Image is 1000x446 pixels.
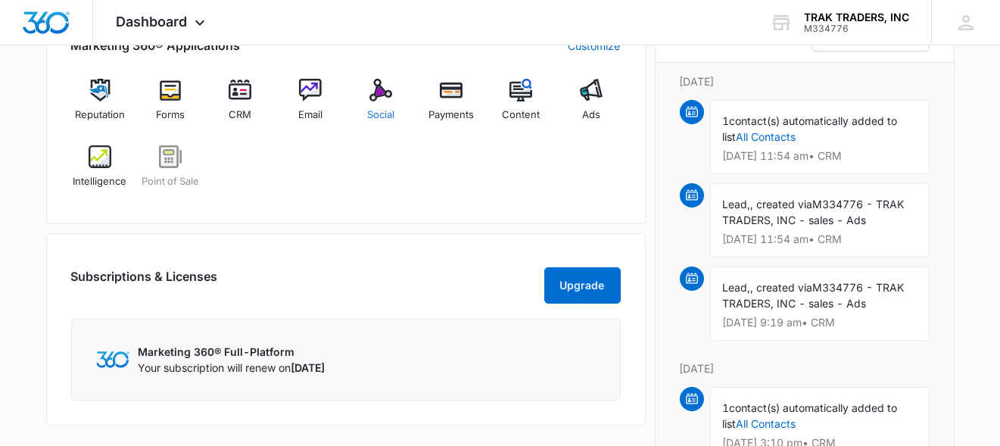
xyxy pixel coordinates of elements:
[723,151,917,161] p: [DATE] 11:54 am • CRM
[737,417,796,430] a: All Contacts
[502,108,540,123] span: Content
[71,145,129,200] a: Intelligence
[751,281,813,294] span: , created via
[367,108,394,123] span: Social
[71,267,218,298] h2: Subscriptions & Licenses
[71,36,241,55] h2: Marketing 360® Applications
[141,79,199,133] a: Forms
[422,79,480,133] a: Payments
[141,145,199,200] a: Point of Sale
[723,114,730,127] span: 1
[139,344,326,360] p: Marketing 360® Full-Platform
[492,79,550,133] a: Content
[211,79,269,133] a: CRM
[723,281,751,294] span: Lead,
[96,351,129,367] img: Marketing 360 Logo
[291,361,326,374] span: [DATE]
[723,198,905,226] span: M334776 - TRAK TRADERS, INC - sales - Ads
[298,108,322,123] span: Email
[116,14,187,30] span: Dashboard
[428,108,474,123] span: Payments
[352,79,410,133] a: Social
[569,38,621,54] a: Customize
[582,108,600,123] span: Ads
[723,198,751,211] span: Lead,
[75,108,125,123] span: Reputation
[156,108,185,123] span: Forms
[804,23,909,34] div: account id
[804,11,909,23] div: account name
[723,114,898,143] span: contact(s) automatically added to list
[723,401,898,430] span: contact(s) automatically added to list
[723,234,917,245] p: [DATE] 11:54 am • CRM
[544,267,621,304] button: Upgrade
[139,360,326,376] p: Your subscription will renew on
[142,174,199,189] span: Point of Sale
[723,281,905,310] span: M334776 - TRAK TRADERS, INC - sales - Ads
[282,79,340,133] a: Email
[751,198,813,211] span: , created via
[737,130,796,143] a: All Contacts
[680,73,930,89] p: [DATE]
[562,79,621,133] a: Ads
[73,174,126,189] span: Intelligence
[71,79,129,133] a: Reputation
[680,360,930,376] p: [DATE]
[723,401,730,414] span: 1
[723,317,917,328] p: [DATE] 9:19 am • CRM
[229,108,251,123] span: CRM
